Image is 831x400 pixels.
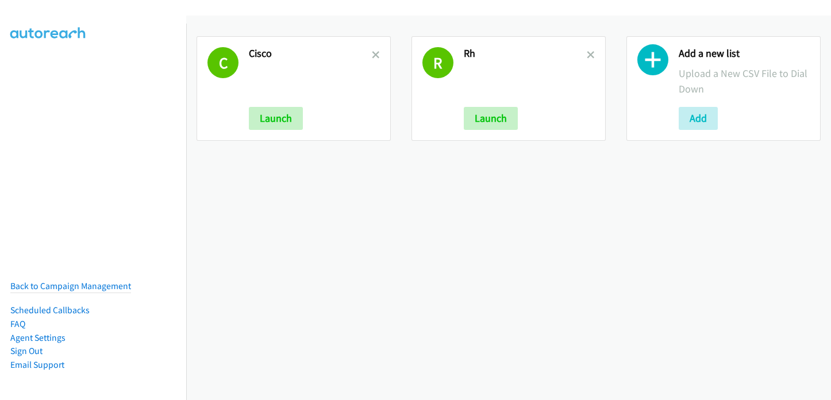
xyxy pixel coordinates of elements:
[10,305,90,316] a: Scheduled Callbacks
[679,66,810,97] p: Upload a New CSV File to Dial Down
[207,47,238,78] h1: C
[464,107,518,130] button: Launch
[10,318,25,329] a: FAQ
[10,280,131,291] a: Back to Campaign Management
[10,359,64,370] a: Email Support
[10,345,43,356] a: Sign Out
[679,47,810,60] h2: Add a new list
[679,107,718,130] button: Add
[249,47,372,60] h2: Cisco
[422,47,453,78] h1: R
[464,47,587,60] h2: Rh
[10,332,66,343] a: Agent Settings
[249,107,303,130] button: Launch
